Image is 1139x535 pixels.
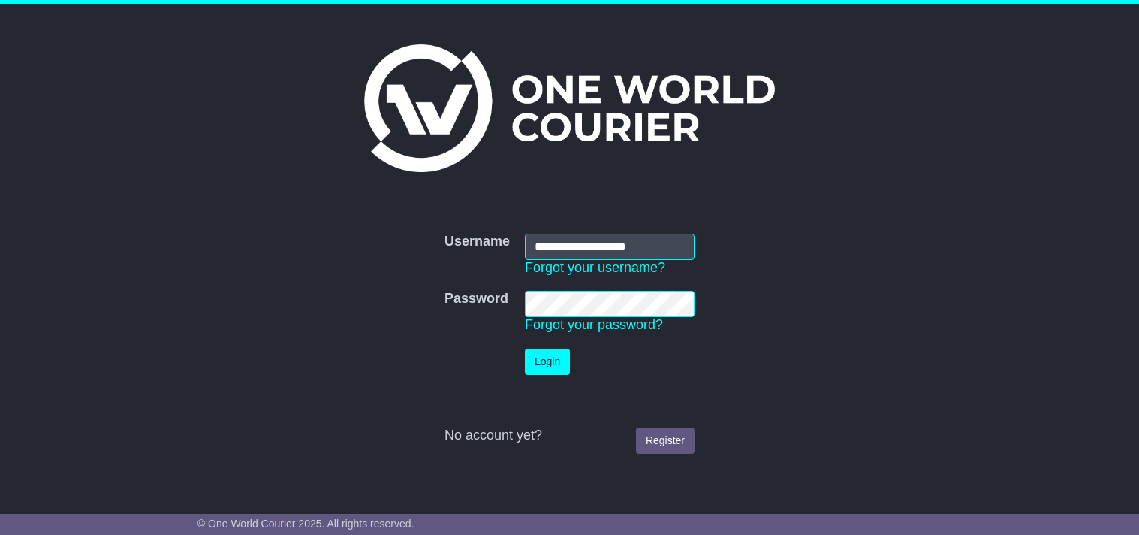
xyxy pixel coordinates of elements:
[444,291,508,307] label: Password
[525,317,663,332] a: Forgot your password?
[444,428,695,444] div: No account yet?
[444,234,510,250] label: Username
[197,518,414,530] span: © One World Courier 2025. All rights reserved.
[636,428,695,454] a: Register
[364,44,774,172] img: One World
[525,349,570,375] button: Login
[525,260,665,275] a: Forgot your username?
